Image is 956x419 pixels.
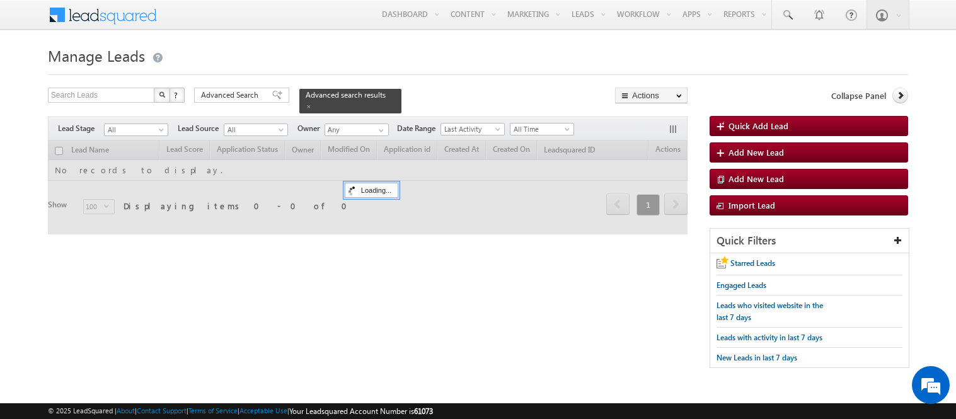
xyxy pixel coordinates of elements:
[345,183,398,198] div: Loading...
[717,301,823,322] span: Leads who visited website in the last 7 days
[730,258,775,268] span: Starred Leads
[729,120,788,131] span: Quick Add Lead
[729,147,784,158] span: Add New Lead
[159,91,165,98] img: Search
[117,406,135,415] a: About
[717,353,797,362] span: New Leads in last 7 days
[58,123,104,134] span: Lead Stage
[729,173,784,184] span: Add New Lead
[441,123,505,135] a: Last Activity
[729,200,775,210] span: Import Lead
[289,406,433,416] span: Your Leadsquared Account Number is
[441,123,501,135] span: Last Activity
[48,45,145,66] span: Manage Leads
[224,123,288,136] a: All
[188,406,238,415] a: Terms of Service
[297,123,325,134] span: Owner
[224,124,284,135] span: All
[710,229,909,253] div: Quick Filters
[717,280,766,290] span: Engaged Leads
[510,123,570,135] span: All Time
[170,88,185,103] button: ?
[615,88,688,103] button: Actions
[174,89,180,100] span: ?
[397,123,441,134] span: Date Range
[104,123,168,136] a: All
[201,89,262,101] span: Advanced Search
[831,90,886,101] span: Collapse Panel
[48,405,433,417] span: © 2025 LeadSquared | | | | |
[414,406,433,416] span: 61073
[306,90,386,100] span: Advanced search results
[105,124,164,135] span: All
[137,406,187,415] a: Contact Support
[510,123,574,135] a: All Time
[717,333,822,342] span: Leads with activity in last 7 days
[178,123,224,134] span: Lead Source
[239,406,287,415] a: Acceptable Use
[325,123,389,136] input: Type to Search
[372,124,388,137] a: Show All Items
